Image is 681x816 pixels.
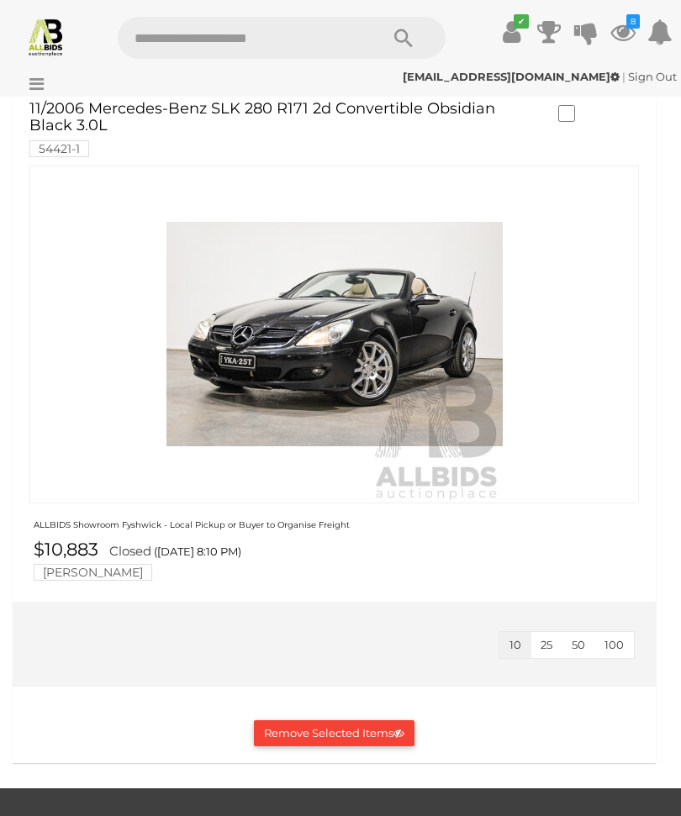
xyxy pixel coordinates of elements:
[572,638,585,651] span: 50
[29,101,541,155] a: 11/2006 Mercedes-Benz SLK 280 R171 2d Convertible Obsidian Black 3.0L 54421-1
[604,638,624,651] span: 100
[541,638,552,651] span: 25
[166,166,503,503] img: 54421-1a_ex.jpg
[499,632,531,658] button: 10
[26,17,66,56] img: Allbids.com.au
[626,14,640,29] i: 8
[499,17,525,47] a: ✔
[29,540,643,581] a: $10,883 Closed ([DATE] 8:10 PM) [PERSON_NAME]
[403,70,620,83] strong: [EMAIL_ADDRESS][DOMAIN_NAME]
[362,17,446,59] button: Search
[610,17,636,47] a: 8
[514,14,529,29] i: ✔
[34,517,350,530] a: ALLBIDS Showroom Fyshwick - Local Pickup or Buyer to Organise Freight
[509,638,521,651] span: 10
[622,70,626,83] span: |
[531,632,562,658] button: 25
[594,632,634,658] button: 100
[254,720,414,746] button: Remove Selected Items
[562,632,595,658] button: 50
[628,70,677,83] a: Sign Out
[403,70,622,83] a: [EMAIL_ADDRESS][DOMAIN_NAME]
